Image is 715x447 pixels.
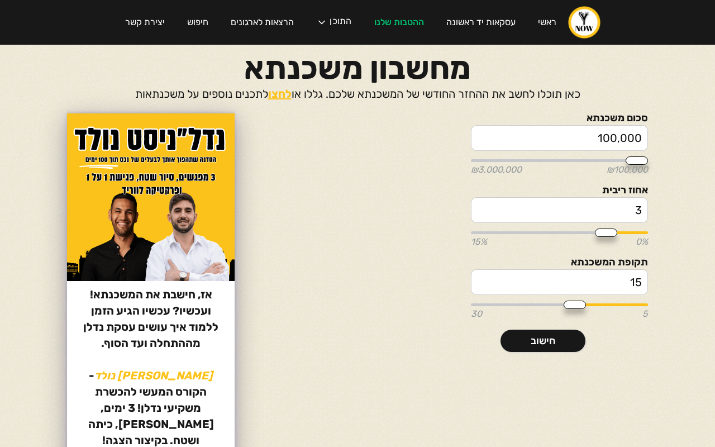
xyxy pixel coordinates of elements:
div: התוכן [330,17,351,28]
a: חיפוש [176,7,220,38]
span: 0% [636,237,648,246]
label: סכום משכנתא [471,113,648,122]
div: התוכן [305,6,363,39]
span: 30 [471,310,482,318]
a: הרצאות לארגונים [220,7,305,38]
strong: [PERSON_NAME] נולד [94,369,213,382]
p: כאן תוכלו לחשב את ההחזר החודשי של המשכנתא שלכם. גללו או לתכנים נוספים על משכנתאות [135,86,580,102]
a: חישוב [500,330,585,352]
a: לחצו [268,87,292,101]
span: 15% [471,237,487,246]
label: אחוז ריבית [471,186,648,194]
a: עסקאות יד ראשונה [435,7,527,38]
a: home [568,6,601,39]
a: ההטבות שלנו [363,7,435,38]
a: ראשי [527,7,568,38]
span: ₪100,000 [607,165,648,174]
h1: מחשבון משכנתא [244,56,471,80]
span: 5 [642,310,648,318]
label: תקופת המשכנתא [471,258,648,267]
span: ₪3,000,000 [471,165,522,174]
a: יצירת קשר [114,7,176,38]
